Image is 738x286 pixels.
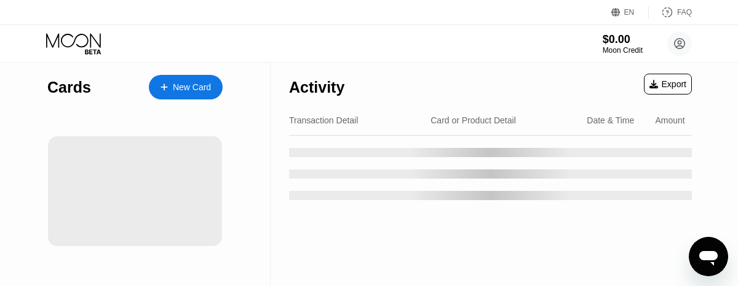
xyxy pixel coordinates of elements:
div: Date & Time [587,115,634,125]
div: New Card [173,82,211,93]
div: Export [649,79,686,89]
div: Moon Credit [603,46,643,55]
div: Activity [289,79,344,96]
div: FAQ [649,6,692,18]
div: Transaction Detail [289,115,358,125]
div: New Card [149,75,223,99]
div: EN [611,6,649,18]
div: Cards [47,79,91,96]
div: Export [644,74,692,95]
iframe: Button to launch messaging window [689,237,728,276]
div: FAQ [677,8,692,17]
div: EN [624,8,635,17]
div: Card or Product Detail [430,115,516,125]
div: $0.00Moon Credit [603,33,643,55]
div: $0.00 [603,33,643,46]
div: Amount [656,115,685,125]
